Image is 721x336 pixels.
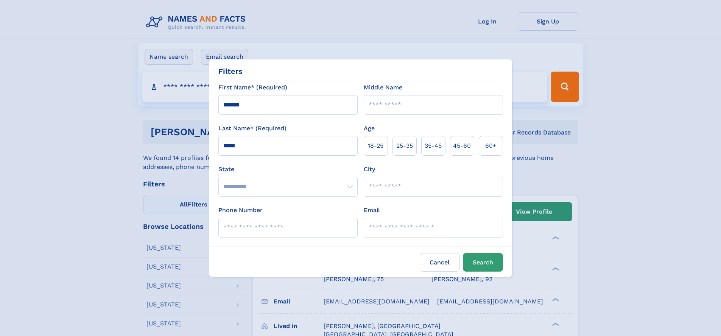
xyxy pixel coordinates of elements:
label: Email [364,206,380,215]
label: First Name* (Required) [218,83,287,92]
label: Phone Number [218,206,263,215]
label: Age [364,124,375,133]
span: 18‑25 [368,141,383,150]
span: 25‑35 [396,141,413,150]
button: Search [463,253,503,272]
span: 35‑45 [425,141,442,150]
span: 45‑60 [453,141,471,150]
label: Middle Name [364,83,402,92]
label: Cancel [420,253,460,272]
label: Last Name* (Required) [218,124,287,133]
label: State [218,165,358,174]
div: Filters [218,66,243,77]
span: 60+ [485,141,497,150]
label: City [364,165,375,174]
